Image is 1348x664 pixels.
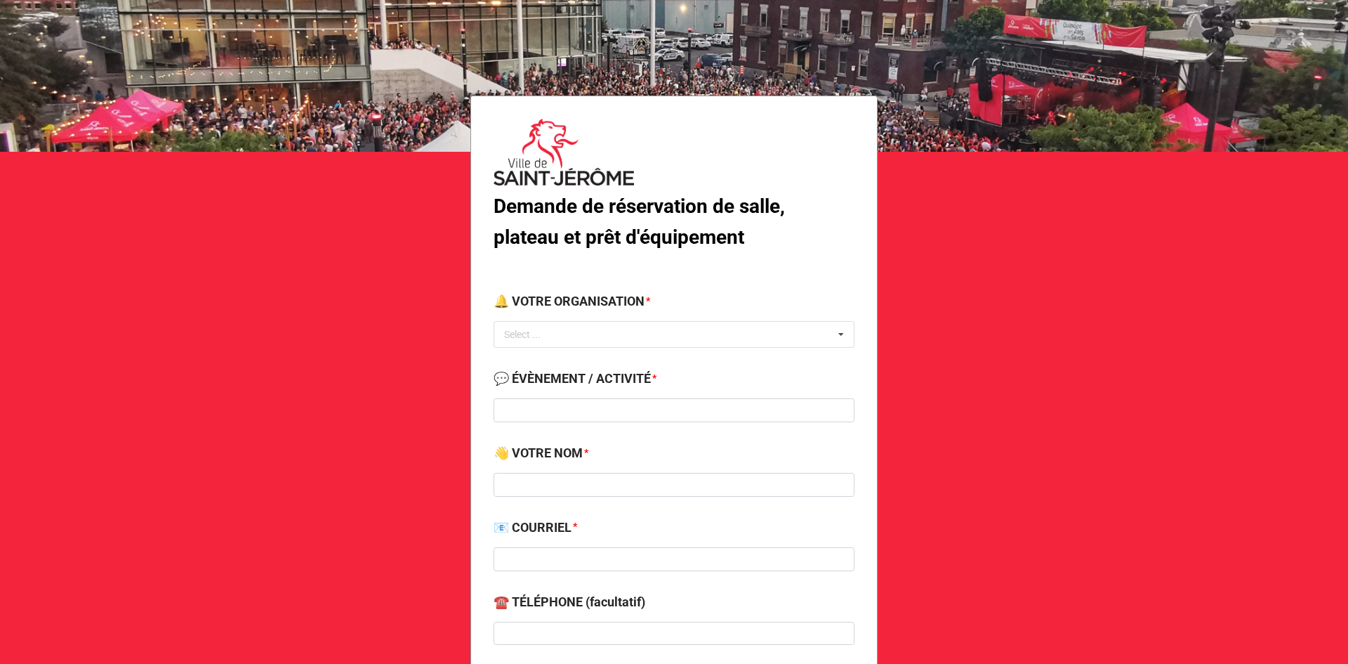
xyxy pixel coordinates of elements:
[501,327,561,343] div: Select ...
[494,292,645,311] label: 🔔 VOTRE ORGANISATION
[494,369,651,389] label: 💬 ÉVÈNEMENT / ACTIVITÉ
[494,119,634,185] img: FrTrNzWxQR%2FLogo%20Saint-Jerome.png
[494,443,583,463] label: 👋 VOTRE NOM
[494,518,571,538] label: 📧 COURRIEL
[494,195,785,249] b: Demande de réservation de salle, plateau et prêt d'équipement
[494,592,645,612] label: ☎️ TÉLÉPHONE (facultatif)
